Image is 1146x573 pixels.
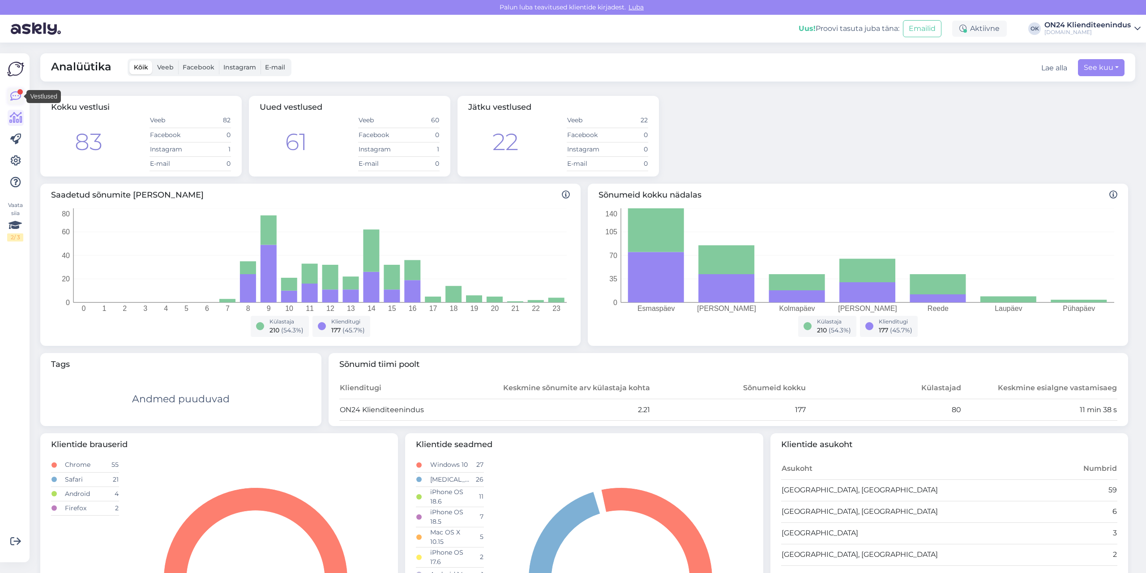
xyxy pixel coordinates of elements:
[817,318,851,326] div: Külastaja
[368,305,376,312] tspan: 14
[246,305,250,312] tspan: 8
[150,142,190,156] td: Instagram
[949,479,1117,501] td: 59
[7,233,23,241] div: 2 / 3
[7,60,24,78] img: Askly Logo
[285,125,307,159] div: 61
[1044,22,1131,29] div: ON24 Klienditeenindus
[157,63,174,71] span: Veeb
[326,305,334,312] tspan: 12
[605,210,617,217] tspan: 140
[62,210,70,217] tspan: 80
[143,305,147,312] tspan: 3
[607,142,648,156] td: 0
[409,305,417,312] tspan: 16
[829,326,851,334] span: ( 54.3 %)
[637,305,675,312] tspan: Esmaspäev
[806,399,962,421] td: 80
[567,156,607,171] td: E-mail
[388,305,396,312] tspan: 15
[430,472,470,487] td: [MEDICAL_DATA]
[269,318,304,326] div: Külastaja
[62,275,70,283] tspan: 20
[468,102,531,112] span: Jätku vestlused
[26,90,61,103] div: Vestlused
[605,228,617,236] tspan: 105
[106,458,119,472] td: 55
[495,399,650,421] td: 2.21
[339,378,495,399] th: Klienditugi
[781,544,949,565] td: [GEOGRAPHIC_DATA], [GEOGRAPHIC_DATA]
[650,399,806,421] td: 177
[150,156,190,171] td: E-mail
[609,275,617,283] tspan: 35
[781,458,949,479] th: Asukoht
[339,358,1118,371] span: Sõnumid tiimi poolt
[1041,63,1067,73] button: Lae alla
[1063,305,1095,312] tspan: Pühapäev
[879,326,888,334] span: 177
[1078,59,1125,76] button: See kuu
[430,458,470,472] td: Windows 10
[492,125,518,159] div: 22
[51,59,111,76] span: Analüütika
[102,305,106,312] tspan: 1
[995,305,1022,312] tspan: Laupäev
[567,128,607,142] td: Facebook
[82,305,86,312] tspan: 0
[399,128,440,142] td: 0
[226,305,230,312] tspan: 7
[223,63,256,71] span: Instagram
[7,201,23,241] div: Vaata siia
[51,358,311,371] span: Tags
[949,522,1117,544] td: 3
[430,547,470,567] td: iPhone OS 17.6
[609,251,617,259] tspan: 70
[64,458,105,472] td: Chrome
[347,305,355,312] tspan: 13
[269,326,279,334] span: 210
[491,305,499,312] tspan: 20
[470,472,484,487] td: 26
[781,479,949,501] td: [GEOGRAPHIC_DATA], [GEOGRAPHIC_DATA]
[607,113,648,128] td: 22
[267,305,271,312] tspan: 9
[495,378,650,399] th: Keskmine sõnumite arv külastaja kohta
[511,305,519,312] tspan: 21
[62,251,70,259] tspan: 40
[450,305,458,312] tspan: 18
[62,228,70,236] tspan: 60
[66,298,70,306] tspan: 0
[281,326,304,334] span: ( 54.3 %)
[134,63,148,71] span: Kõik
[552,305,560,312] tspan: 23
[184,305,188,312] tspan: 5
[190,113,231,128] td: 82
[613,298,617,306] tspan: 0
[806,378,962,399] th: Külastajad
[949,458,1117,479] th: Numbrid
[903,20,941,37] button: Emailid
[781,439,1117,451] span: Klientide asukoht
[779,305,815,312] tspan: Kolmapäev
[962,378,1117,399] th: Keskmine esialgne vastamisaeg
[817,326,827,334] span: 210
[1028,22,1041,35] div: OK
[952,21,1007,37] div: Aktiivne
[430,487,470,507] td: iPhone OS 18.6
[190,156,231,171] td: 0
[949,544,1117,565] td: 2
[799,23,899,34] div: Proovi tasuta juba täna:
[799,24,816,33] b: Uus!
[607,156,648,171] td: 0
[358,142,399,156] td: Instagram
[607,128,648,142] td: 0
[339,399,495,421] td: ON24 Klienditeenindus
[879,318,912,326] div: Klienditugi
[399,156,440,171] td: 0
[285,305,293,312] tspan: 10
[416,439,752,451] span: Klientide seadmed
[697,305,756,313] tspan: [PERSON_NAME]
[183,63,214,71] span: Facebook
[470,527,484,547] td: 5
